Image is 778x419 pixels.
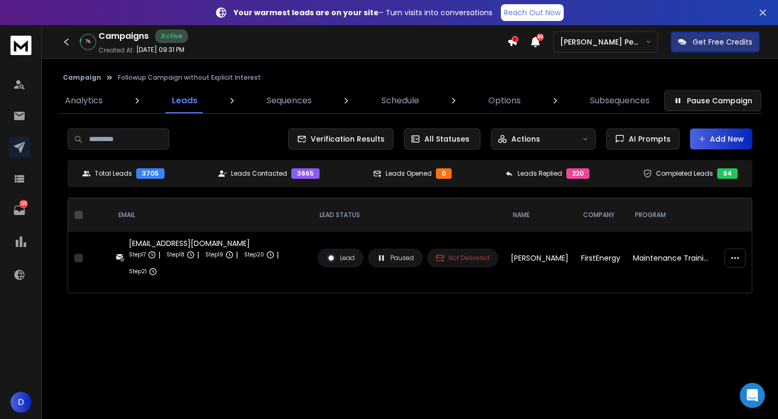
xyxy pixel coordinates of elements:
[656,169,713,178] p: Completed Leads
[10,36,31,55] img: logo
[85,39,91,45] p: 7 %
[166,88,204,113] a: Leads
[267,94,312,107] p: Sequences
[504,7,561,18] p: Reach Out Now
[671,31,760,52] button: Get Free Credits
[560,37,645,47] p: [PERSON_NAME] Personal WorkSpace
[575,232,627,284] td: FirstEnergy
[664,90,761,111] button: Pause Campaign
[10,392,31,413] button: D
[95,169,132,178] p: Total Leads
[624,134,671,144] span: AI Prompts
[244,250,264,260] p: Step 20
[155,29,188,43] div: Active
[375,88,425,113] a: Schedule
[98,46,134,55] p: Created At:
[488,94,521,107] p: Options
[205,250,223,260] p: Step 19
[172,94,198,107] p: Leads
[129,250,146,260] p: Step 17
[575,198,627,232] th: company
[436,168,452,179] div: 0
[536,34,544,41] span: 50
[260,88,318,113] a: Sequences
[291,168,320,179] div: 3665
[129,266,147,277] p: Step 21
[59,88,109,113] a: Analytics
[424,134,469,144] p: All Statuses
[136,46,184,54] p: [DATE] 09:31 PM
[501,4,564,21] a: Reach Out Now
[236,250,238,260] p: |
[311,198,505,232] th: LEAD STATUS
[505,232,575,284] td: [PERSON_NAME]
[19,200,28,208] p: 125
[110,198,311,232] th: EMAIL
[505,198,575,232] th: NAME
[129,238,305,249] div: [EMAIL_ADDRESS][DOMAIN_NAME]
[167,250,184,260] p: Step 18
[234,7,379,18] strong: Your warmest leads are on your site
[511,134,540,144] p: Actions
[231,169,287,178] p: Leads Contacted
[627,232,718,284] td: Maintenance Training Programs
[158,250,160,260] p: |
[9,200,30,221] a: 125
[386,169,432,178] p: Leads Opened
[518,169,562,178] p: Leads Replied
[740,383,765,408] div: Open Intercom Messenger
[717,168,738,179] div: 94
[590,94,650,107] p: Subsequences
[306,134,385,144] span: Verification Results
[234,7,492,18] p: – Turn visits into conversations
[63,73,101,82] button: Campaign
[627,198,718,232] th: program
[98,30,149,42] h1: Campaigns
[326,253,355,263] div: Lead
[566,168,589,179] div: 220
[436,254,489,262] div: Not Delivered
[690,128,752,149] button: Add New
[606,128,680,149] button: AI Prompts
[288,128,393,149] button: Verification Results
[277,250,279,260] p: |
[65,94,103,107] p: Analytics
[136,168,165,179] div: 3705
[377,253,414,263] div: Paused
[381,94,419,107] p: Schedule
[197,250,199,260] p: |
[482,88,527,113] a: Options
[584,88,656,113] a: Subsequences
[693,37,752,47] p: Get Free Credits
[118,73,261,82] p: Followup Campaign without Explicit Interest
